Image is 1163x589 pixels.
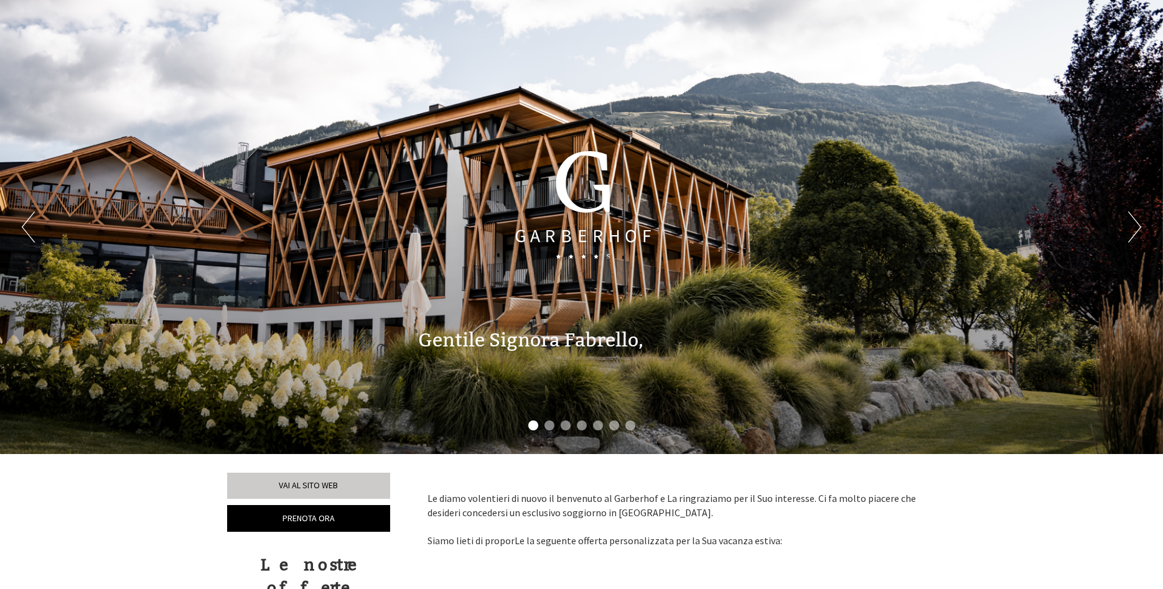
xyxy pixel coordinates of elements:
[227,505,391,532] a: Prenota ora
[227,473,391,499] a: Vai al sito web
[418,330,643,351] h1: Gentile Signora Fabrello,
[1128,211,1141,243] button: Next
[427,491,918,548] p: Le diamo volentieri di nuovo il benvenuto al Garberhof e La ringraziamo per il Suo interesse. Ci ...
[22,211,35,243] button: Previous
